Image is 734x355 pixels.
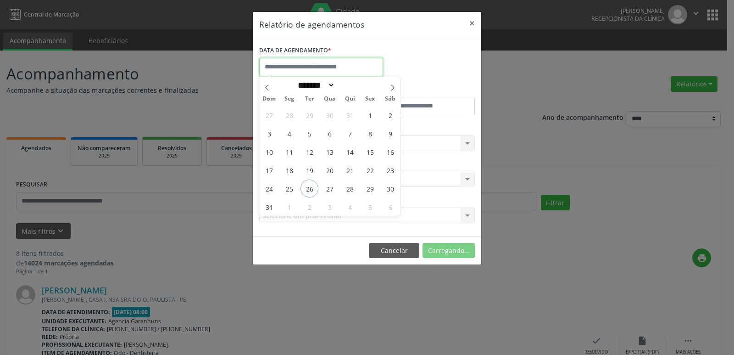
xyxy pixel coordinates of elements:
[381,161,399,179] span: Agosto 23, 2025
[300,198,318,216] span: Setembro 2, 2025
[381,198,399,216] span: Setembro 6, 2025
[259,96,279,102] span: Dom
[321,106,339,124] span: Julho 30, 2025
[341,198,359,216] span: Setembro 4, 2025
[360,96,380,102] span: Sex
[361,106,379,124] span: Agosto 1, 2025
[321,198,339,216] span: Setembro 3, 2025
[321,124,339,142] span: Agosto 6, 2025
[260,198,278,216] span: Agosto 31, 2025
[300,106,318,124] span: Julho 29, 2025
[260,124,278,142] span: Agosto 3, 2025
[280,106,298,124] span: Julho 28, 2025
[369,83,475,97] label: ATÉ
[381,124,399,142] span: Agosto 9, 2025
[300,143,318,161] span: Agosto 12, 2025
[341,180,359,197] span: Agosto 28, 2025
[280,124,298,142] span: Agosto 4, 2025
[341,124,359,142] span: Agosto 7, 2025
[361,124,379,142] span: Agosto 8, 2025
[463,12,481,34] button: Close
[320,96,340,102] span: Qua
[295,80,335,90] select: Month
[381,106,399,124] span: Agosto 2, 2025
[361,198,379,216] span: Setembro 5, 2025
[341,143,359,161] span: Agosto 14, 2025
[260,161,278,179] span: Agosto 17, 2025
[321,180,339,197] span: Agosto 27, 2025
[381,143,399,161] span: Agosto 16, 2025
[300,161,318,179] span: Agosto 19, 2025
[280,143,298,161] span: Agosto 11, 2025
[381,180,399,197] span: Agosto 30, 2025
[341,106,359,124] span: Julho 31, 2025
[259,44,331,58] label: DATA DE AGENDAMENTO
[340,96,360,102] span: Qui
[361,143,379,161] span: Agosto 15, 2025
[280,161,298,179] span: Agosto 18, 2025
[259,18,364,30] h5: Relatório de agendamentos
[280,180,298,197] span: Agosto 25, 2025
[321,161,339,179] span: Agosto 20, 2025
[335,80,365,90] input: Year
[279,96,300,102] span: Seg
[300,124,318,142] span: Agosto 5, 2025
[260,143,278,161] span: Agosto 10, 2025
[423,243,475,259] button: Carregando...
[280,198,298,216] span: Setembro 1, 2025
[260,180,278,197] span: Agosto 24, 2025
[369,243,419,259] button: Cancelar
[361,161,379,179] span: Agosto 22, 2025
[300,180,318,197] span: Agosto 26, 2025
[361,180,379,197] span: Agosto 29, 2025
[341,161,359,179] span: Agosto 21, 2025
[300,96,320,102] span: Ter
[260,106,278,124] span: Julho 27, 2025
[380,96,400,102] span: Sáb
[321,143,339,161] span: Agosto 13, 2025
